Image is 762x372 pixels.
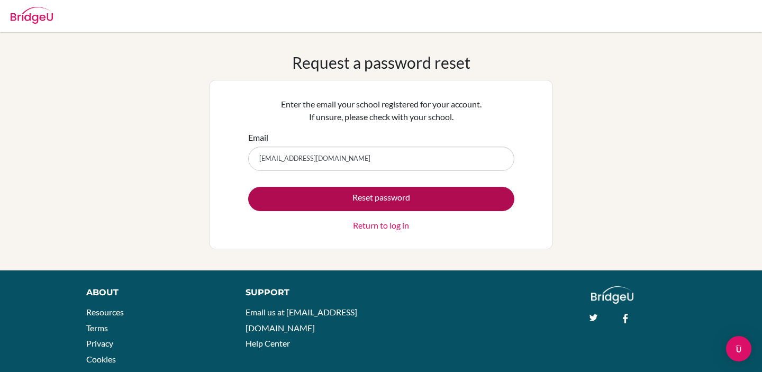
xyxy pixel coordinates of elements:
a: Resources [86,307,124,317]
p: Enter the email your school registered for your account. If unsure, please check with your school. [248,98,514,123]
h1: Request a password reset [292,53,470,72]
img: Bridge-U [11,7,53,24]
a: Cookies [86,354,116,364]
a: Return to log in [353,219,409,232]
div: About [86,286,222,299]
label: Email [248,131,268,144]
a: Privacy [86,338,113,348]
div: Support [246,286,370,299]
button: Reset password [248,187,514,211]
div: Open Intercom Messenger [726,336,751,361]
a: Terms [86,323,108,333]
a: Email us at [EMAIL_ADDRESS][DOMAIN_NAME] [246,307,357,333]
img: logo_white@2x-f4f0deed5e89b7ecb1c2cc34c3e3d731f90f0f143d5ea2071677605dd97b5244.png [591,286,634,304]
a: Help Center [246,338,290,348]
